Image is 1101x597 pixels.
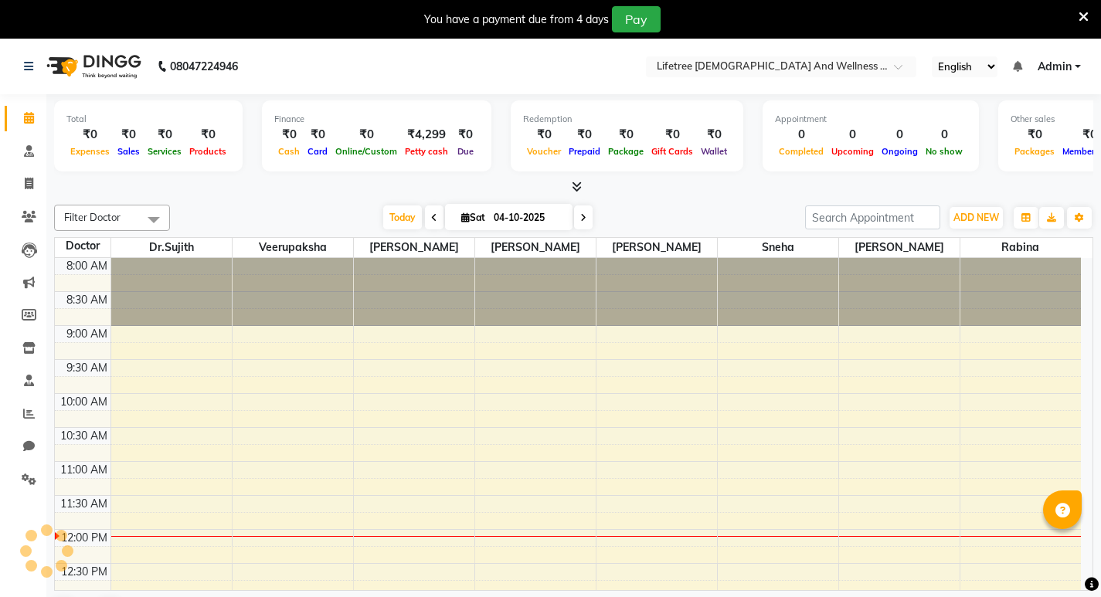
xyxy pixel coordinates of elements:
[331,146,401,157] span: Online/Custom
[452,126,479,144] div: ₹0
[274,113,479,126] div: Finance
[1011,126,1059,144] div: ₹0
[475,238,596,257] span: [PERSON_NAME]
[1036,535,1086,582] iframe: chat widget
[66,113,230,126] div: Total
[55,238,110,254] div: Doctor
[775,113,967,126] div: Appointment
[57,462,110,478] div: 11:00 AM
[922,146,967,157] span: No show
[523,146,565,157] span: Voucher
[697,146,731,157] span: Wallet
[304,126,331,144] div: ₹0
[401,146,452,157] span: Petty cash
[604,146,647,157] span: Package
[383,205,422,229] span: Today
[489,206,566,229] input: 2025-10-04
[878,146,922,157] span: Ongoing
[57,394,110,410] div: 10:00 AM
[960,238,1082,257] span: Rabina
[58,530,110,546] div: 12:00 PM
[718,238,838,257] span: Sneha
[1011,146,1059,157] span: Packages
[63,292,110,308] div: 8:30 AM
[922,126,967,144] div: 0
[878,126,922,144] div: 0
[775,146,827,157] span: Completed
[304,146,331,157] span: Card
[604,126,647,144] div: ₹0
[805,205,940,229] input: Search Appointment
[66,126,114,144] div: ₹0
[401,126,452,144] div: ₹4,299
[66,146,114,157] span: Expenses
[58,564,110,580] div: 12:30 PM
[114,146,144,157] span: Sales
[170,45,238,88] b: 08047224946
[114,126,144,144] div: ₹0
[457,212,489,223] span: Sat
[565,126,604,144] div: ₹0
[274,126,304,144] div: ₹0
[63,360,110,376] div: 9:30 AM
[57,428,110,444] div: 10:30 AM
[775,126,827,144] div: 0
[185,126,230,144] div: ₹0
[331,126,401,144] div: ₹0
[144,126,185,144] div: ₹0
[565,146,604,157] span: Prepaid
[523,113,731,126] div: Redemption
[596,238,717,257] span: [PERSON_NAME]
[523,126,565,144] div: ₹0
[827,126,878,144] div: 0
[827,146,878,157] span: Upcoming
[647,146,697,157] span: Gift Cards
[64,211,121,223] span: Filter Doctor
[57,496,110,512] div: 11:30 AM
[953,212,999,223] span: ADD NEW
[612,6,661,32] button: Pay
[697,126,731,144] div: ₹0
[274,146,304,157] span: Cash
[839,238,960,257] span: [PERSON_NAME]
[454,146,477,157] span: Due
[354,238,474,257] span: [PERSON_NAME]
[63,326,110,342] div: 9:00 AM
[424,12,609,28] div: You have a payment due from 4 days
[233,238,353,257] span: Veerupaksha
[185,146,230,157] span: Products
[647,126,697,144] div: ₹0
[144,146,185,157] span: Services
[950,207,1003,229] button: ADD NEW
[39,45,145,88] img: logo
[111,238,232,257] span: Dr.Sujith
[63,258,110,274] div: 8:00 AM
[1038,59,1072,75] span: Admin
